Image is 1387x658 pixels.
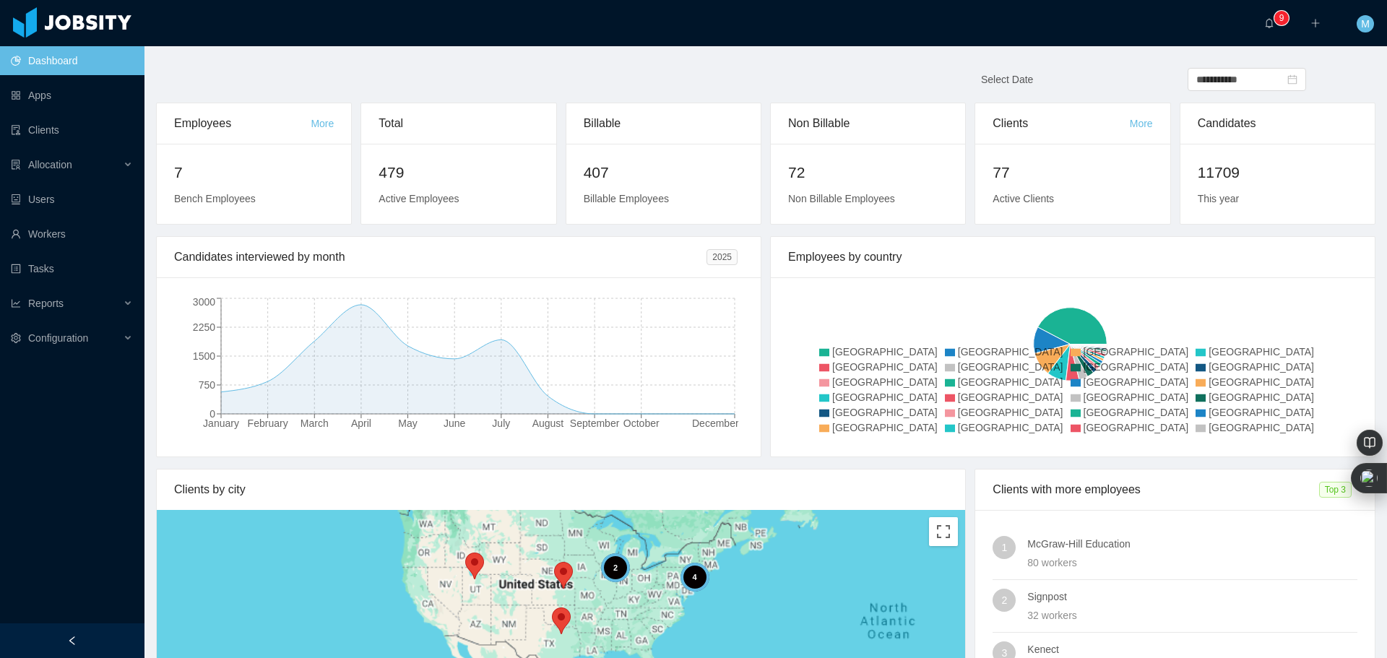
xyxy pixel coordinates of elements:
span: Bench Employees [174,193,256,204]
sup: 9 [1274,11,1289,25]
div: Clients with more employees [993,469,1318,510]
tspan: May [398,417,417,429]
span: [GEOGRAPHIC_DATA] [1084,361,1189,373]
span: [GEOGRAPHIC_DATA] [1209,422,1314,433]
span: [GEOGRAPHIC_DATA] [1209,391,1314,403]
span: [GEOGRAPHIC_DATA] [1084,407,1189,418]
tspan: 2250 [193,321,215,333]
i: icon: bell [1264,18,1274,28]
span: Billable Employees [584,193,669,204]
span: [GEOGRAPHIC_DATA] [1209,361,1314,373]
span: [GEOGRAPHIC_DATA] [1084,422,1189,433]
span: Active Clients [993,193,1054,204]
div: Billable [584,103,743,144]
span: [GEOGRAPHIC_DATA] [958,361,1063,373]
tspan: 750 [199,379,216,391]
tspan: 1500 [193,350,215,362]
tspan: July [492,417,510,429]
div: Employees [174,103,311,144]
a: icon: userWorkers [11,220,133,248]
div: Candidates [1198,103,1357,144]
div: Candidates interviewed by month [174,237,707,277]
span: Reports [28,298,64,309]
div: Clients [993,103,1129,144]
button: Toggle fullscreen view [929,517,958,546]
div: 4 [680,563,709,592]
span: [GEOGRAPHIC_DATA] [1209,376,1314,388]
div: 32 workers [1027,607,1357,623]
a: icon: pie-chartDashboard [11,46,133,75]
tspan: February [248,417,288,429]
span: [GEOGRAPHIC_DATA] [832,391,938,403]
i: icon: line-chart [11,298,21,308]
span: Select Date [981,74,1033,85]
tspan: December [692,417,739,429]
span: [GEOGRAPHIC_DATA] [832,376,938,388]
tspan: March [301,417,329,429]
span: Configuration [28,332,88,344]
tspan: 0 [209,408,215,420]
div: Clients by city [174,469,948,510]
div: Total [379,103,538,144]
h2: 72 [788,161,948,184]
span: Allocation [28,159,72,170]
div: 2 [601,553,630,582]
a: icon: robotUsers [11,185,133,214]
span: [GEOGRAPHIC_DATA] [1209,407,1314,418]
a: More [311,118,334,129]
span: [GEOGRAPHIC_DATA] [958,407,1063,418]
h2: 407 [584,161,743,184]
span: [GEOGRAPHIC_DATA] [958,391,1063,403]
span: Active Employees [379,193,459,204]
span: [GEOGRAPHIC_DATA] [958,346,1063,358]
span: [GEOGRAPHIC_DATA] [1084,346,1189,358]
h2: 77 [993,161,1152,184]
div: Employees by country [788,237,1357,277]
span: [GEOGRAPHIC_DATA] [1084,391,1189,403]
span: [GEOGRAPHIC_DATA] [832,407,938,418]
i: icon: setting [11,333,21,343]
span: [GEOGRAPHIC_DATA] [832,422,938,433]
tspan: September [570,417,620,429]
span: 2 [1001,589,1007,612]
h2: 11709 [1198,161,1357,184]
h2: 7 [174,161,334,184]
span: [GEOGRAPHIC_DATA] [1209,346,1314,358]
span: Top 3 [1319,482,1352,498]
a: More [1130,118,1153,129]
h4: Signpost [1027,589,1357,605]
span: [GEOGRAPHIC_DATA] [958,376,1063,388]
span: Non Billable Employees [788,193,895,204]
tspan: October [623,417,660,429]
h4: McGraw-Hill Education [1027,536,1357,552]
span: 2025 [707,249,738,265]
i: icon: plus [1310,18,1321,28]
a: icon: auditClients [11,116,133,144]
a: icon: appstoreApps [11,81,133,110]
a: icon: profileTasks [11,254,133,283]
span: [GEOGRAPHIC_DATA] [958,422,1063,433]
div: Non Billable [788,103,948,144]
i: icon: calendar [1287,74,1297,85]
span: This year [1198,193,1240,204]
tspan: January [203,417,239,429]
tspan: August [532,417,564,429]
tspan: June [444,417,466,429]
tspan: 3000 [193,296,215,308]
p: 9 [1279,11,1284,25]
h4: Kenect [1027,641,1357,657]
span: [GEOGRAPHIC_DATA] [832,361,938,373]
i: icon: solution [11,160,21,170]
span: M [1361,15,1370,33]
span: 1 [1001,536,1007,559]
h2: 479 [379,161,538,184]
div: 80 workers [1027,555,1357,571]
tspan: April [351,417,371,429]
span: [GEOGRAPHIC_DATA] [832,346,938,358]
span: [GEOGRAPHIC_DATA] [1084,376,1189,388]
